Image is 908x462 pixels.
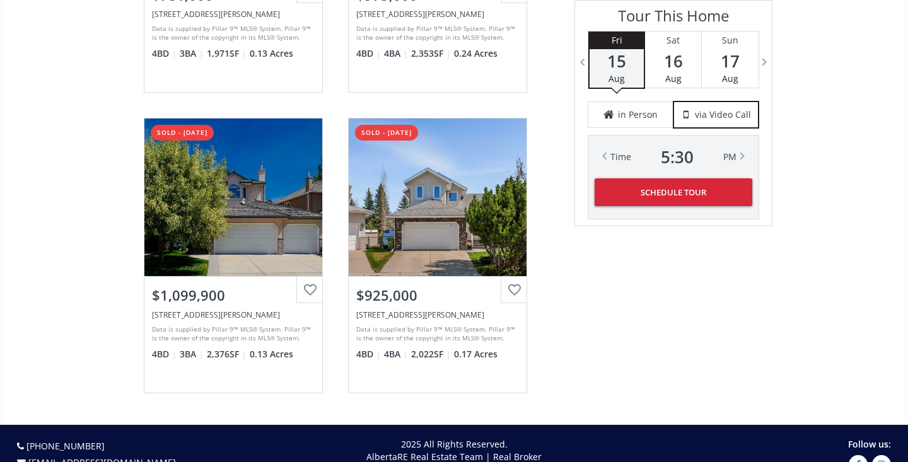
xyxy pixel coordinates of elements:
div: 20 Arbour Glen Green NW, Calgary, AB T3G 3Y8 [356,309,519,320]
div: 4 Arbour Crest Terrace NW, Calgary, AB T3G 4S2 [152,9,315,20]
span: 0.13 Acres [250,47,293,60]
span: in Person [618,108,658,121]
a: [PHONE_NUMBER] [26,440,105,452]
span: 0.17 Acres [454,348,498,361]
div: Sat [645,32,701,49]
span: 4 BA [384,47,408,60]
span: Aug [608,72,625,84]
span: 15 [590,52,644,70]
span: 16 [645,52,701,70]
span: 4 BD [356,348,381,361]
span: Follow us: [848,438,891,450]
div: Data is supplied by Pillar 9™ MLS® System. Pillar 9™ is the owner of the copyright in its MLS® Sy... [152,325,311,344]
span: 3 BA [180,47,204,60]
span: 4 BA [384,348,408,361]
span: 4 BD [356,47,381,60]
span: 2,376 SF [207,348,247,361]
h3: Tour This Home [588,7,759,31]
span: 0.13 Acres [250,348,293,361]
span: 4 BD [152,348,177,361]
div: 82 Arbour Vista Road NW, Calgary, AB T3G 4N9 [152,309,315,320]
div: Data is supplied by Pillar 9™ MLS® System. Pillar 9™ is the owner of the copyright in its MLS® Sy... [152,24,311,43]
a: sold - [DATE]$925,000[STREET_ADDRESS][PERSON_NAME]Data is supplied by Pillar 9™ MLS® System. Pill... [335,105,540,405]
span: 2,022 SF [411,348,451,361]
span: 4 BD [152,47,177,60]
span: 0.24 Acres [454,47,498,60]
span: 5 : 30 [661,148,694,166]
span: 17 [702,52,759,70]
button: Schedule Tour [595,178,752,206]
div: Fri [590,32,644,49]
span: Aug [665,72,682,84]
span: 2,353 SF [411,47,451,60]
div: 18 Arbour Butte Place NW, Calgary, AB T3G 4N5 [356,9,519,20]
div: $925,000 [356,286,519,305]
div: Sun [702,32,759,49]
div: Data is supplied by Pillar 9™ MLS® System. Pillar 9™ is the owner of the copyright in its MLS® Sy... [356,24,516,43]
a: sold - [DATE]$1,099,900[STREET_ADDRESS][PERSON_NAME]Data is supplied by Pillar 9™ MLS® System. Pi... [131,105,335,405]
div: Data is supplied by Pillar 9™ MLS® System. Pillar 9™ is the owner of the copyright in its MLS® Sy... [356,325,516,344]
div: $1,099,900 [152,286,315,305]
span: Aug [722,72,738,84]
span: 3 BA [180,348,204,361]
span: via Video Call [695,108,751,121]
div: Time PM [610,148,736,166]
span: 1,971 SF [207,47,247,60]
